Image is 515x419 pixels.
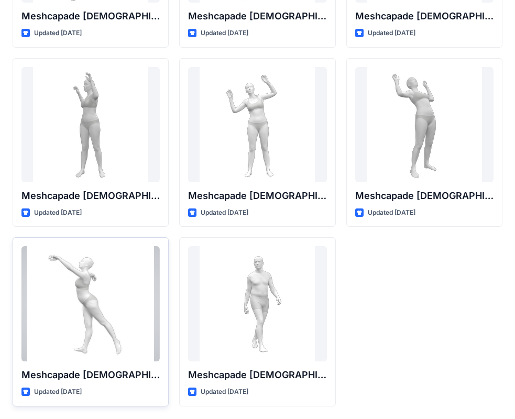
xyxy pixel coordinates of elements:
a: Meshcapade Female Ballet Animation [21,246,160,361]
a: Meshcapade Female Bend Forward to Back Animation [355,67,494,182]
a: Meshcapade Female Stretch Side To Side Animation [21,67,160,182]
p: Meshcapade [DEMOGRAPHIC_DATA] Bend Forward To Back Animation [355,9,494,24]
p: Meshcapade [DEMOGRAPHIC_DATA] Runway [188,368,326,382]
p: Updated [DATE] [201,207,248,218]
p: Updated [DATE] [34,28,82,39]
p: Meshcapade [DEMOGRAPHIC_DATA] Ballet Animation [21,368,160,382]
p: Meshcapade [DEMOGRAPHIC_DATA] Stretch Side To Side Animation [21,189,160,203]
p: Meshcapade [DEMOGRAPHIC_DATA] Bend Forward to Back Animation [355,189,494,203]
p: Updated [DATE] [368,28,415,39]
p: Meshcapade [DEMOGRAPHIC_DATA] Stretch Side To Side Animation [21,9,160,24]
p: Meshcapade [DEMOGRAPHIC_DATA] Bend Side to Side Animation [188,189,326,203]
p: Updated [DATE] [201,28,248,39]
p: Meshcapade [DEMOGRAPHIC_DATA] Bend Side To Side Animation [188,9,326,24]
p: Updated [DATE] [201,387,248,398]
p: Updated [DATE] [368,207,415,218]
a: Meshcapade Male Runway [188,246,326,361]
a: Meshcapade Female Bend Side to Side Animation [188,67,326,182]
p: Updated [DATE] [34,207,82,218]
p: Updated [DATE] [34,387,82,398]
